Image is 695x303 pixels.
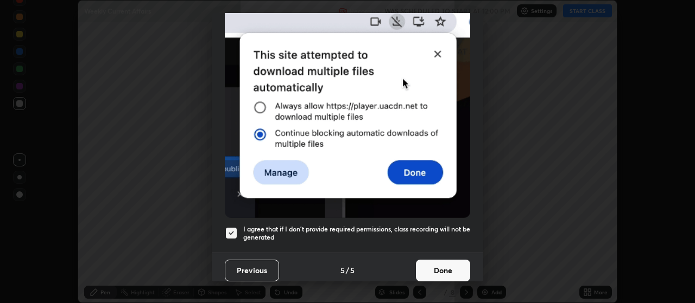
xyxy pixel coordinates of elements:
[416,260,470,281] button: Done
[340,265,345,276] h4: 5
[225,260,279,281] button: Previous
[346,265,349,276] h4: /
[350,265,355,276] h4: 5
[243,225,470,242] h5: I agree that if I don't provide required permissions, class recording will not be generated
